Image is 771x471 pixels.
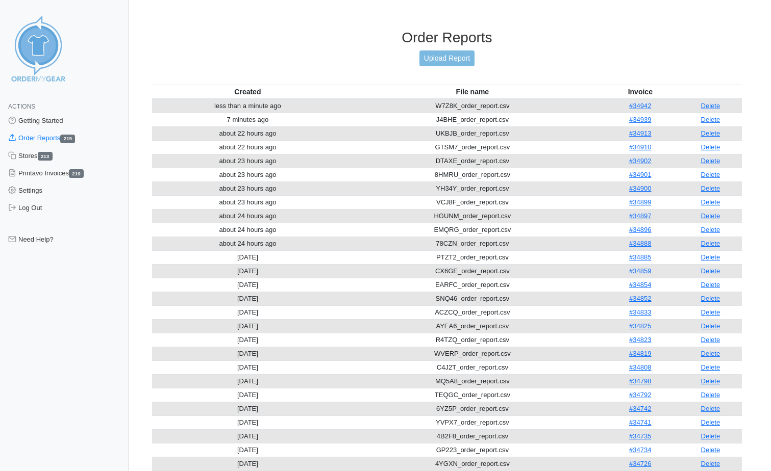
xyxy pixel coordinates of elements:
[629,281,651,289] a: #34854
[629,460,651,467] a: #34726
[152,126,343,140] td: about 22 hours ago
[419,50,475,66] a: Upload Report
[152,319,343,333] td: [DATE]
[152,223,343,237] td: about 24 hours ago
[701,418,720,426] a: Delete
[60,135,75,143] span: 219
[701,446,720,454] a: Delete
[701,322,720,330] a: Delete
[629,226,651,233] a: #34896
[152,140,343,154] td: about 22 hours ago
[152,154,343,168] td: about 23 hours ago
[343,457,602,470] td: 4YGXN_order_report.csv
[152,402,343,415] td: [DATE]
[343,278,602,292] td: EARFC_order_report.csv
[629,185,651,192] a: #34900
[629,432,651,440] a: #34735
[343,237,602,250] td: 78CZN_order_report.csv
[701,212,720,220] a: Delete
[629,129,651,137] a: #34913
[629,171,651,178] a: #34901
[701,405,720,412] a: Delete
[343,140,602,154] td: GTSM7_order_report.csv
[701,143,720,151] a: Delete
[38,152,53,161] span: 213
[343,305,602,319] td: ACZCQ_order_report.csv
[343,181,602,195] td: YH34Y_order_report.csv
[629,102,651,110] a: #34942
[343,429,602,443] td: 4B2F8_order_report.csv
[152,305,343,319] td: [DATE]
[152,250,343,264] td: [DATE]
[629,267,651,275] a: #34859
[152,237,343,250] td: about 24 hours ago
[343,168,602,181] td: 8HMRU_order_report.csv
[629,446,651,454] a: #34734
[343,415,602,429] td: YVPX7_order_report.csv
[701,281,720,289] a: Delete
[629,405,651,412] a: #34742
[629,253,651,261] a: #34885
[701,102,720,110] a: Delete
[152,168,343,181] td: about 23 hours ago
[152,278,343,292] td: [DATE]
[602,85,679,99] th: Invoice
[343,388,602,402] td: TEQGC_order_report.csv
[701,129,720,137] a: Delete
[343,113,602,126] td: J4BHE_order_report.csv
[629,363,651,371] a: #34808
[343,223,602,237] td: EMQRG_order_report.csv
[629,418,651,426] a: #34741
[152,333,343,347] td: [DATE]
[152,181,343,195] td: about 23 hours ago
[629,212,651,220] a: #34897
[152,292,343,305] td: [DATE]
[629,391,651,399] a: #34792
[152,264,343,278] td: [DATE]
[152,85,343,99] th: Created
[701,171,720,178] a: Delete
[629,336,651,344] a: #34823
[701,116,720,123] a: Delete
[701,267,720,275] a: Delete
[629,157,651,165] a: #34902
[629,350,651,357] a: #34819
[701,460,720,467] a: Delete
[343,126,602,140] td: UKBJB_order_report.csv
[152,29,742,46] h3: Order Reports
[152,388,343,402] td: [DATE]
[152,415,343,429] td: [DATE]
[343,347,602,360] td: WVERP_order_report.csv
[343,443,602,457] td: GP223_order_report.csv
[629,308,651,316] a: #34833
[152,209,343,223] td: about 24 hours ago
[343,292,602,305] td: SNQ46_order_report.csv
[343,154,602,168] td: DTAXE_order_report.csv
[343,195,602,209] td: VCJ8F_order_report.csv
[701,226,720,233] a: Delete
[629,322,651,330] a: #34825
[629,116,651,123] a: #34939
[701,391,720,399] a: Delete
[343,209,602,223] td: HGUNM_order_report.csv
[701,198,720,206] a: Delete
[343,333,602,347] td: R4TZQ_order_report.csv
[152,195,343,209] td: about 23 hours ago
[152,113,343,126] td: 7 minutes ago
[701,185,720,192] a: Delete
[343,264,602,278] td: CX6GE_order_report.csv
[152,457,343,470] td: [DATE]
[701,253,720,261] a: Delete
[69,169,84,178] span: 219
[629,295,651,302] a: #34852
[701,363,720,371] a: Delete
[629,240,651,247] a: #34888
[152,429,343,443] td: [DATE]
[8,103,35,110] span: Actions
[701,336,720,344] a: Delete
[343,250,602,264] td: PTZT2_order_report.csv
[343,360,602,374] td: C4J2T_order_report.csv
[701,350,720,357] a: Delete
[343,85,602,99] th: File name
[701,377,720,385] a: Delete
